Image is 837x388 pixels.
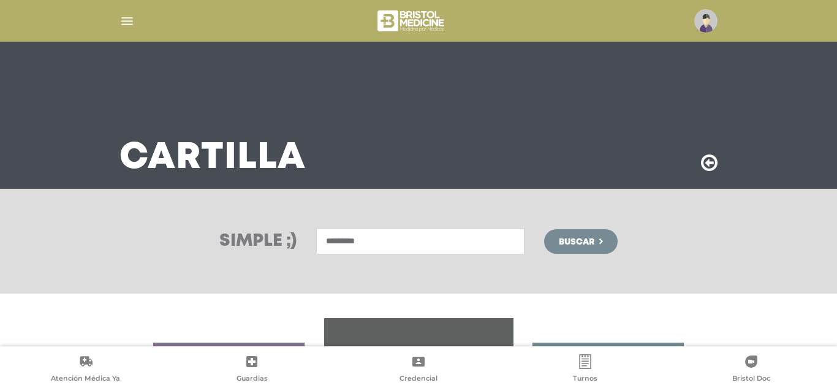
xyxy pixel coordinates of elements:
[2,354,169,386] a: Atención Médica Ya
[119,13,135,29] img: Cober_menu-lines-white.svg
[559,238,594,246] span: Buscar
[400,374,437,385] span: Credencial
[237,374,268,385] span: Guardias
[502,354,668,386] a: Turnos
[219,233,297,250] h3: Simple ;)
[694,9,718,32] img: profile-placeholder.svg
[732,374,770,385] span: Bristol Doc
[51,374,120,385] span: Atención Médica Ya
[169,354,336,386] a: Guardias
[335,354,502,386] a: Credencial
[376,6,449,36] img: bristol-medicine-blanco.png
[573,374,597,385] span: Turnos
[119,142,306,174] h3: Cartilla
[668,354,835,386] a: Bristol Doc
[544,229,618,254] button: Buscar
